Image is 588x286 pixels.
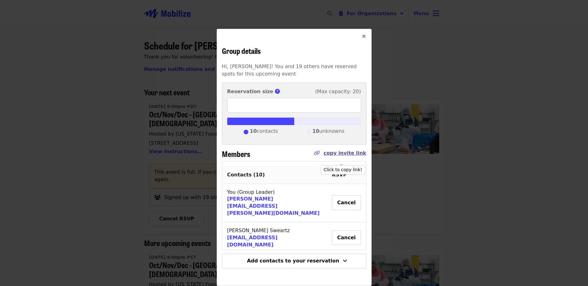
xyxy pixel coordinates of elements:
[332,230,361,245] button: Cancel
[222,148,250,159] span: Members
[222,222,327,254] td: [PERSON_NAME] Sweartz
[315,88,361,95] span: (Max capacity: 20)
[321,165,365,175] div: Click to copy link!
[227,235,278,248] a: [EMAIL_ADDRESS][DOMAIN_NAME]
[314,150,320,156] i: link icon
[222,166,327,184] th: Contacts ( 10 )
[222,63,357,77] span: Hi, [PERSON_NAME]! You and 19 others have reserved spots for this upcoming event
[227,196,320,216] a: [PERSON_NAME][EMAIL_ADDRESS][PERSON_NAME][DOMAIN_NAME]
[275,89,284,94] span: This is the number of group members you reserved spots for.
[324,150,366,156] a: copy invite link
[247,258,339,264] span: Add contacts to your reservation
[356,29,371,44] button: Close
[312,128,344,137] span: unknowns
[222,184,327,223] td: You (Group Leader)
[343,258,347,264] i: angle-down icon
[250,128,278,137] span: contacts
[275,89,280,94] i: circle-question icon
[312,128,319,134] strong: 10
[222,45,261,56] span: Group details
[227,89,273,94] strong: Reservation size
[332,195,361,210] button: Cancel
[222,253,366,268] button: Add contacts to your reservation
[250,128,257,134] strong: 10
[362,33,366,39] i: times icon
